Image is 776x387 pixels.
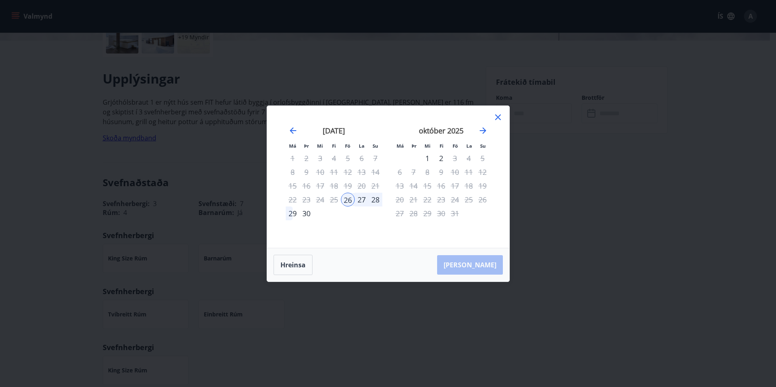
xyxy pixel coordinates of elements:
div: Move forward to switch to the next month. [478,126,488,135]
td: Not available. sunnudagur, 7. september 2025 [369,151,382,165]
div: Aðeins útritun í boði [448,165,462,179]
div: Aðeins útritun í boði [448,179,462,193]
td: Not available. fimmtudagur, 9. október 2025 [434,165,448,179]
td: Not available. þriðjudagur, 16. september 2025 [300,179,313,193]
small: Su [373,143,378,149]
td: Not available. laugardagur, 25. október 2025 [462,193,476,206]
div: 30 [300,206,313,220]
td: Not available. mánudagur, 8. september 2025 [286,165,300,179]
small: Þr [412,143,416,149]
td: Selected as start date. föstudagur, 26. september 2025 [341,193,355,206]
td: Not available. mánudagur, 1. september 2025 [286,151,300,165]
small: Fi [332,143,336,149]
td: Choose þriðjudagur, 30. september 2025 as your check-out date. It’s available. [300,206,313,220]
button: Hreinsa [274,255,313,275]
td: Not available. miðvikudagur, 29. október 2025 [420,206,434,220]
small: Su [480,143,486,149]
td: Not available. laugardagur, 20. september 2025 [355,179,369,193]
div: Aðeins útritun í boði [434,151,448,165]
small: Má [289,143,296,149]
td: Not available. sunnudagur, 21. september 2025 [369,179,382,193]
small: La [359,143,364,149]
small: Fi [440,143,444,149]
div: 28 [369,193,382,206]
td: Not available. laugardagur, 18. október 2025 [462,179,476,193]
td: Not available. mánudagur, 6. október 2025 [393,165,407,179]
td: Not available. fimmtudagur, 4. september 2025 [327,151,341,165]
small: Fö [345,143,350,149]
td: Not available. fimmtudagur, 30. október 2025 [434,206,448,220]
td: Not available. miðvikudagur, 10. september 2025 [313,165,327,179]
td: Not available. mánudagur, 27. október 2025 [393,206,407,220]
td: Not available. fimmtudagur, 23. október 2025 [434,193,448,206]
td: Choose laugardagur, 27. september 2025 as your check-out date. It’s available. [355,193,369,206]
div: 29 [286,206,300,220]
td: Not available. þriðjudagur, 9. september 2025 [300,165,313,179]
td: Not available. fimmtudagur, 25. september 2025 [327,193,341,206]
td: Not available. þriðjudagur, 28. október 2025 [407,206,420,220]
div: Move backward to switch to the previous month. [288,126,298,135]
td: Not available. mánudagur, 13. október 2025 [393,179,407,193]
td: Not available. föstudagur, 3. október 2025 [448,151,462,165]
td: Not available. miðvikudagur, 15. október 2025 [420,179,434,193]
small: Fö [453,143,458,149]
div: Aðeins útritun í boði [448,206,462,220]
td: Not available. sunnudagur, 5. október 2025 [476,151,489,165]
td: Not available. laugardagur, 11. október 2025 [462,165,476,179]
td: Not available. miðvikudagur, 22. október 2025 [420,193,434,206]
td: Not available. sunnudagur, 26. október 2025 [476,193,489,206]
td: Choose fimmtudagur, 2. október 2025 as your check-out date. It’s available. [434,151,448,165]
td: Not available. fimmtudagur, 11. september 2025 [327,165,341,179]
td: Not available. laugardagur, 4. október 2025 [462,151,476,165]
td: Not available. laugardagur, 13. september 2025 [355,165,369,179]
td: Not available. föstudagur, 24. október 2025 [448,193,462,206]
td: Not available. föstudagur, 19. september 2025 [341,179,355,193]
td: Not available. laugardagur, 6. september 2025 [355,151,369,165]
td: Not available. mánudagur, 22. september 2025 [286,193,300,206]
div: Calendar [277,116,500,238]
td: Not available. þriðjudagur, 2. september 2025 [300,151,313,165]
td: Not available. föstudagur, 12. september 2025 [341,165,355,179]
div: 26 [341,193,355,206]
td: Choose mánudagur, 29. september 2025 as your check-out date. It’s available. [286,206,300,220]
td: Not available. föstudagur, 10. október 2025 [448,165,462,179]
td: Not available. föstudagur, 17. október 2025 [448,179,462,193]
small: Þr [304,143,309,149]
small: Mi [425,143,431,149]
td: Not available. föstudagur, 31. október 2025 [448,206,462,220]
td: Not available. þriðjudagur, 14. október 2025 [407,179,420,193]
td: Not available. fimmtudagur, 16. október 2025 [434,179,448,193]
td: Not available. sunnudagur, 12. október 2025 [476,165,489,179]
td: Not available. sunnudagur, 19. október 2025 [476,179,489,193]
div: 27 [355,193,369,206]
small: La [466,143,472,149]
td: Not available. þriðjudagur, 23. september 2025 [300,193,313,206]
td: Not available. sunnudagur, 14. september 2025 [369,165,382,179]
td: Choose miðvikudagur, 1. október 2025 as your check-out date. It’s available. [420,151,434,165]
td: Not available. þriðjudagur, 21. október 2025 [407,193,420,206]
td: Not available. fimmtudagur, 18. september 2025 [327,179,341,193]
strong: [DATE] [323,126,345,135]
td: Not available. miðvikudagur, 3. september 2025 [313,151,327,165]
td: Not available. miðvikudagur, 17. september 2025 [313,179,327,193]
td: Choose sunnudagur, 28. september 2025 as your check-out date. It’s available. [369,193,382,206]
td: Not available. föstudagur, 5. september 2025 [341,151,355,165]
small: Mi [317,143,323,149]
td: Not available. mánudagur, 20. október 2025 [393,193,407,206]
td: Not available. mánudagur, 15. september 2025 [286,179,300,193]
div: 1 [420,151,434,165]
div: Aðeins útritun í boði [448,193,462,206]
td: Not available. miðvikudagur, 24. september 2025 [313,193,327,206]
strong: október 2025 [419,126,463,135]
td: Not available. þriðjudagur, 7. október 2025 [407,165,420,179]
small: Má [397,143,404,149]
td: Not available. miðvikudagur, 8. október 2025 [420,165,434,179]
